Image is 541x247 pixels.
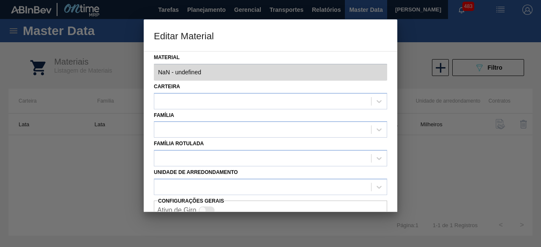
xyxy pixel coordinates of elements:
[154,141,204,147] label: Família Rotulada
[154,112,174,118] label: Família
[154,84,180,90] label: Carteira
[154,169,238,175] label: Unidade de arredondamento
[154,52,387,64] label: Material
[158,198,224,204] label: Configurações Gerais
[144,19,397,52] h3: Editar Material
[157,206,196,214] label: Ativo de Giro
